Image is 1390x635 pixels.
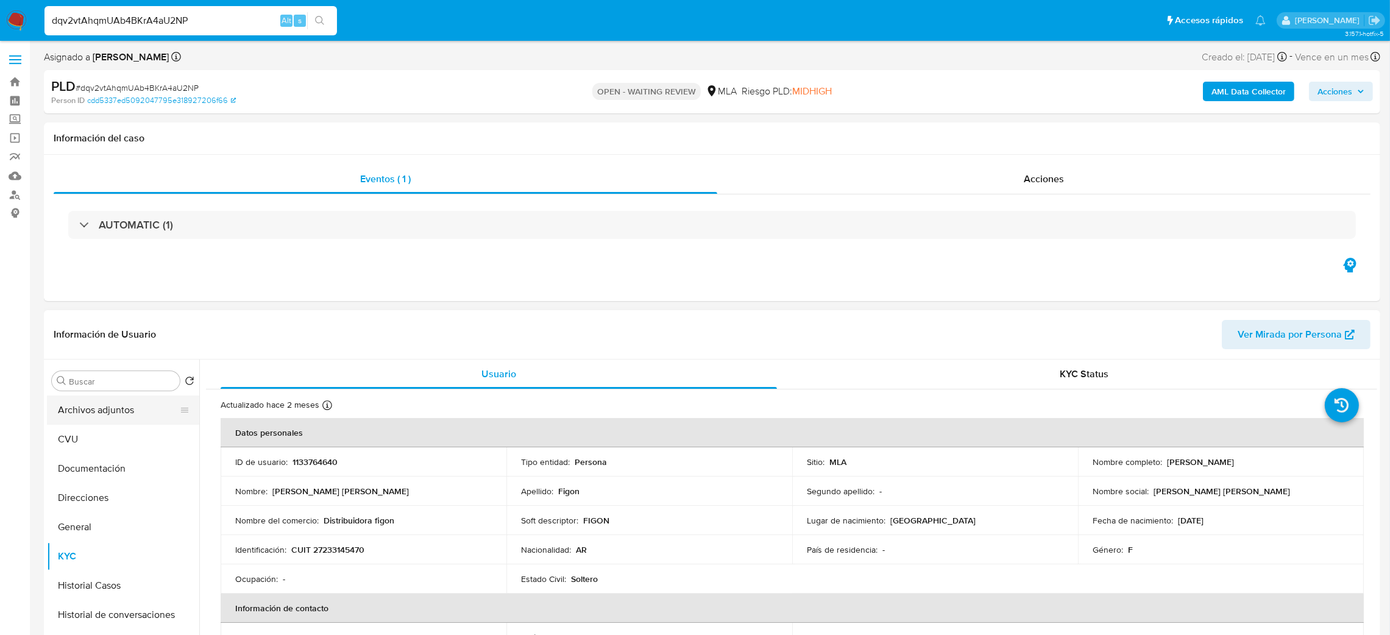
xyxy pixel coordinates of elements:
span: Acciones [1317,82,1352,101]
p: - [283,573,285,584]
button: search-icon [307,12,332,29]
span: Riesgo PLD: [742,85,832,98]
p: Tipo entidad : [521,456,570,467]
p: Sitio : [807,456,824,467]
button: KYC [47,542,199,571]
p: Ocupación : [235,573,278,584]
p: Fecha de nacimiento : [1093,515,1173,526]
span: Usuario [481,367,516,381]
p: Persona [575,456,607,467]
p: Nombre social : [1093,486,1149,497]
span: KYC Status [1060,367,1109,381]
span: Vence en un mes [1295,51,1369,64]
input: Buscar usuario o caso... [44,13,337,29]
span: Accesos rápidos [1175,14,1243,27]
input: Buscar [69,376,175,387]
p: Segundo apellido : [807,486,874,497]
span: Asignado a [44,51,169,64]
p: OPEN - WAITING REVIEW [592,83,701,100]
button: Direcciones [47,483,199,513]
p: F [1128,544,1133,555]
p: Estado Civil : [521,573,566,584]
a: cdd5337ed5092047795e318927206f66 [87,95,236,106]
h1: Información del caso [54,132,1370,144]
h1: Información de Usuario [54,328,156,341]
p: Lugar de nacimiento : [807,515,885,526]
p: AR [576,544,587,555]
button: Ver Mirada por Persona [1222,320,1370,349]
p: [PERSON_NAME] [PERSON_NAME] [1154,486,1290,497]
div: Creado el: [DATE] [1202,49,1287,65]
span: MIDHIGH [792,84,832,98]
h3: AUTOMATIC (1) [99,218,173,232]
p: Soltero [571,573,598,584]
button: CVU [47,425,199,454]
div: AUTOMATIC (1) [68,211,1356,239]
p: Nombre del comercio : [235,515,319,526]
p: FIGON [583,515,609,526]
div: MLA [706,85,737,98]
p: Actualizado hace 2 meses [221,399,319,411]
span: - [1289,49,1292,65]
p: País de residencia : [807,544,878,555]
b: Person ID [51,95,85,106]
p: Nacionalidad : [521,544,571,555]
button: Archivos adjuntos [47,396,190,425]
a: Notificaciones [1255,15,1266,26]
p: ID de usuario : [235,456,288,467]
p: Nombre : [235,486,268,497]
button: General [47,513,199,542]
p: [DATE] [1178,515,1204,526]
p: - [879,486,882,497]
button: Historial de conversaciones [47,600,199,630]
b: AML Data Collector [1211,82,1286,101]
button: Acciones [1309,82,1373,101]
p: abril.medzovich@mercadolibre.com [1295,15,1364,26]
p: [PERSON_NAME] [PERSON_NAME] [272,486,409,497]
a: Salir [1368,14,1381,27]
span: Eventos ( 1 ) [360,172,411,186]
th: Datos personales [221,418,1364,447]
button: Documentación [47,454,199,483]
span: Alt [282,15,291,26]
p: MLA [829,456,846,467]
p: 1133764640 [293,456,338,467]
p: Apellido : [521,486,553,497]
button: Volver al orden por defecto [185,376,194,389]
p: CUIT 27233145470 [291,544,364,555]
p: - [882,544,885,555]
button: Historial Casos [47,571,199,600]
span: Acciones [1024,172,1064,186]
b: PLD [51,76,76,96]
b: [PERSON_NAME] [90,50,169,64]
p: Nombre completo : [1093,456,1162,467]
p: Distribuidora figon [324,515,394,526]
span: Ver Mirada por Persona [1238,320,1342,349]
button: AML Data Collector [1203,82,1294,101]
th: Información de contacto [221,594,1364,623]
p: Identificación : [235,544,286,555]
p: Género : [1093,544,1123,555]
p: [PERSON_NAME] [1167,456,1234,467]
span: s [298,15,302,26]
p: Soft descriptor : [521,515,578,526]
p: [GEOGRAPHIC_DATA] [890,515,976,526]
span: # dqv2vtAhqmUAb4BKrA4aU2NP [76,82,199,94]
button: Buscar [57,376,66,386]
p: Figon [558,486,580,497]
